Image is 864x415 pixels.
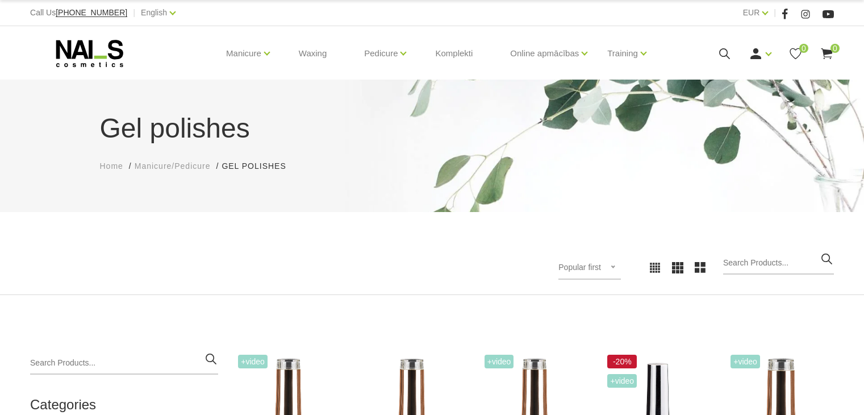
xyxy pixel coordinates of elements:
h2: Categories [30,397,218,412]
a: Pedicure [364,31,398,76]
span: | [774,6,776,20]
span: +Video [485,355,514,368]
span: [PHONE_NUMBER] [56,8,127,17]
a: EUR [743,6,760,19]
a: 0 [788,47,803,61]
li: Gel polishes [222,160,297,172]
input: Search Products... [30,352,218,375]
a: Online apmācības [510,31,579,76]
a: Manicure [226,31,261,76]
span: -20% [607,355,637,368]
span: +Video [731,355,760,368]
a: Manicure/Pedicure [135,160,211,172]
input: Search Products... [723,252,834,275]
a: Waxing [290,26,336,81]
h1: Gel polishes [100,108,765,149]
span: 0 [830,44,840,53]
a: Home [100,160,123,172]
a: [PHONE_NUMBER] [56,9,127,17]
span: 0 [799,44,808,53]
a: English [141,6,167,19]
a: Komplekti [426,26,482,81]
span: Manicure/Pedicure [135,161,211,171]
a: Training [607,31,638,76]
span: +Video [607,374,637,388]
a: 0 [820,47,834,61]
span: | [133,6,135,20]
span: Popular first [558,263,601,272]
span: Home [100,161,123,171]
div: Call Us [30,6,127,20]
span: +Video [238,355,268,368]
